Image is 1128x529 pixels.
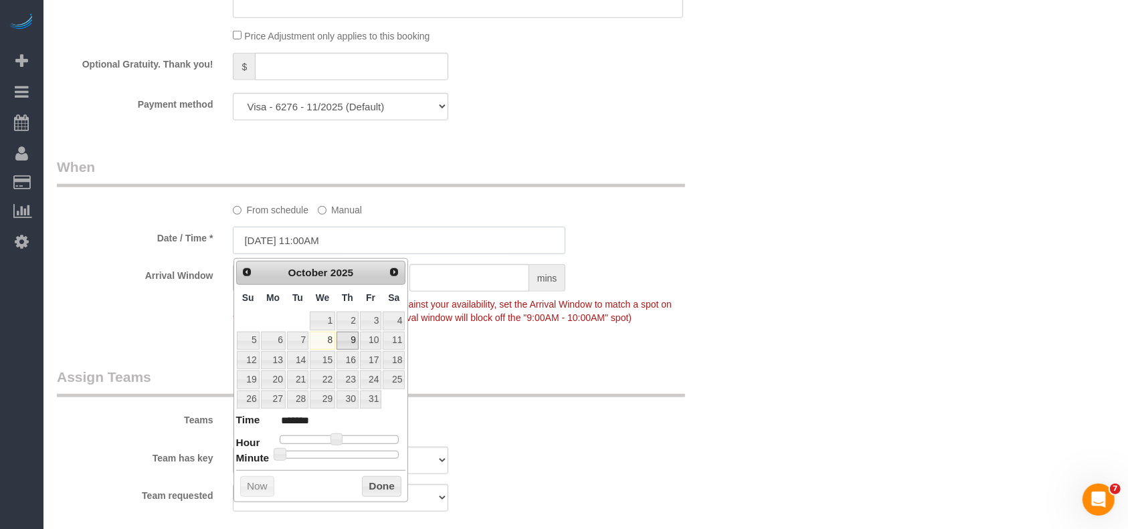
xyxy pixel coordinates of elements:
[287,332,308,350] a: 7
[360,312,381,330] a: 3
[47,264,223,282] label: Arrival Window
[8,13,35,32] img: Automaid Logo
[388,292,399,303] span: Saturday
[244,31,430,41] span: Price Adjustment only applies to this booking
[236,413,260,429] dt: Time
[233,53,255,80] span: $
[331,267,353,278] span: 2025
[287,371,308,389] a: 21
[383,351,405,369] a: 18
[237,351,260,369] a: 12
[261,391,286,409] a: 27
[337,312,359,330] a: 2
[383,332,405,350] a: 11
[261,332,286,350] a: 6
[292,292,303,303] span: Tuesday
[318,199,362,217] label: Manual
[242,292,254,303] span: Sunday
[242,267,252,278] span: Prev
[342,292,353,303] span: Thursday
[288,267,328,278] span: October
[310,391,335,409] a: 29
[337,351,359,369] a: 16
[238,263,257,282] a: Prev
[316,292,330,303] span: Wednesday
[240,476,274,498] button: Now
[310,371,335,389] a: 22
[287,391,308,409] a: 28
[47,53,223,71] label: Optional Gratuity. Thank you!
[47,409,223,427] label: Teams
[389,267,399,278] span: Next
[261,351,286,369] a: 13
[57,367,685,397] legend: Assign Teams
[57,157,685,187] legend: When
[318,206,326,215] input: Manual
[360,332,381,350] a: 10
[360,371,381,389] a: 24
[310,332,335,350] a: 8
[236,435,260,452] dt: Hour
[237,391,260,409] a: 26
[233,206,242,215] input: From schedule
[287,351,308,369] a: 14
[360,391,381,409] a: 31
[47,484,223,502] label: Team requested
[233,227,565,254] input: MM/DD/YYYY HH:MM
[360,351,381,369] a: 17
[266,292,280,303] span: Monday
[261,371,286,389] a: 20
[236,451,270,467] dt: Minute
[1083,484,1115,516] iframe: Intercom live chat
[47,227,223,245] label: Date / Time *
[310,351,335,369] a: 15
[237,332,260,350] a: 5
[383,312,405,330] a: 4
[529,264,566,292] span: mins
[337,391,359,409] a: 30
[233,299,671,323] span: To make this booking count against your availability, set the Arrival Window to match a spot on y...
[385,263,404,282] a: Next
[383,371,405,389] a: 25
[362,476,401,498] button: Done
[337,332,359,350] a: 9
[366,292,375,303] span: Friday
[1110,484,1121,494] span: 7
[237,371,260,389] a: 19
[233,199,308,217] label: From schedule
[47,93,223,111] label: Payment method
[47,447,223,465] label: Team has key
[310,312,335,330] a: 1
[337,371,359,389] a: 23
